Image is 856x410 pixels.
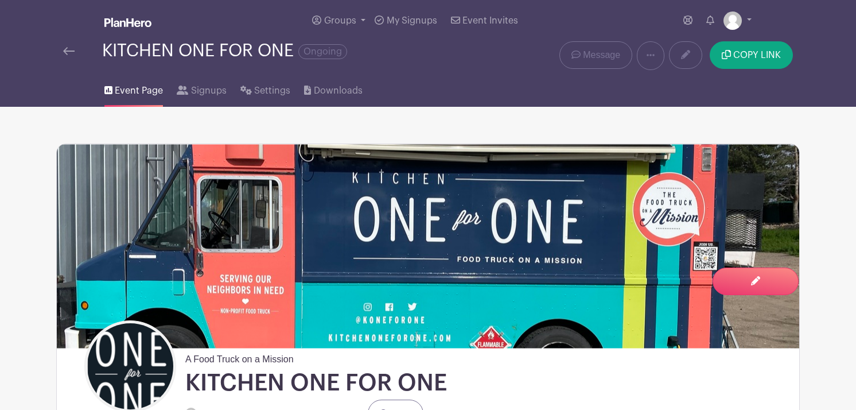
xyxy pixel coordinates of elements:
[723,11,742,30] img: default-ce2991bfa6775e67f084385cd625a349d9dcbb7a52a09fb2fda1e96e2d18dcdb.png
[63,47,75,55] img: back-arrow-29a5d9b10d5bd6ae65dc969a981735edf675c4d7a1fe02e03b50dbd4ba3cdb55.svg
[177,70,226,107] a: Signups
[57,144,799,348] img: IMG_9124.jpeg
[387,16,437,25] span: My Signups
[185,348,294,366] span: A Food Truck on a Mission
[324,16,356,25] span: Groups
[115,84,163,98] span: Event Page
[314,84,363,98] span: Downloads
[87,323,173,409] img: Black%20Verticle%20KO4O%202.png
[191,84,227,98] span: Signups
[462,16,518,25] span: Event Invites
[102,41,347,60] div: KITCHEN ONE FOR ONE
[104,70,163,107] a: Event Page
[298,44,347,59] span: Ongoing
[185,369,447,397] h1: KITCHEN ONE FOR ONE
[583,48,620,62] span: Message
[304,70,362,107] a: Downloads
[733,51,781,60] span: COPY LINK
[559,41,632,69] a: Message
[254,84,290,98] span: Settings
[104,18,151,27] img: logo_white-6c42ec7e38ccf1d336a20a19083b03d10ae64f83f12c07503d8b9e83406b4c7d.svg
[240,70,290,107] a: Settings
[710,41,793,69] button: COPY LINK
